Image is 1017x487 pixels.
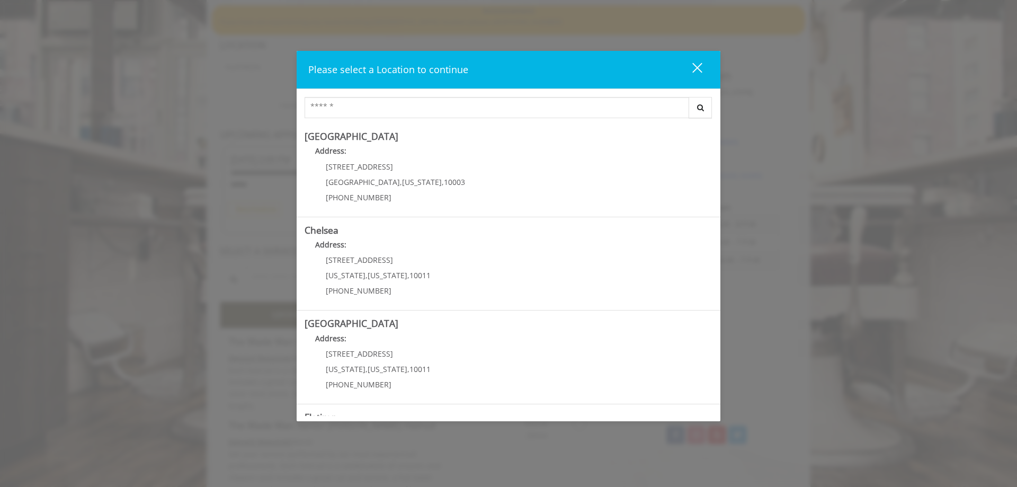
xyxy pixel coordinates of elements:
[305,411,337,423] b: Flatiron
[326,192,391,202] span: [PHONE_NUMBER]
[442,177,444,187] span: ,
[326,286,391,296] span: [PHONE_NUMBER]
[400,177,402,187] span: ,
[315,146,346,156] b: Address:
[326,162,393,172] span: [STREET_ADDRESS]
[305,130,398,143] b: [GEOGRAPHIC_DATA]
[305,317,398,330] b: [GEOGRAPHIC_DATA]
[308,63,468,76] span: Please select a Location to continue
[409,364,431,374] span: 10011
[368,270,407,280] span: [US_STATE]
[407,270,409,280] span: ,
[409,270,431,280] span: 10011
[326,255,393,265] span: [STREET_ADDRESS]
[368,364,407,374] span: [US_STATE]
[402,177,442,187] span: [US_STATE]
[365,270,368,280] span: ,
[365,364,368,374] span: ,
[680,62,701,78] div: close dialog
[305,97,712,123] div: Center Select
[315,333,346,343] b: Address:
[326,379,391,389] span: [PHONE_NUMBER]
[326,364,365,374] span: [US_STATE]
[326,177,400,187] span: [GEOGRAPHIC_DATA]
[326,349,393,359] span: [STREET_ADDRESS]
[444,177,465,187] span: 10003
[315,240,346,250] b: Address:
[305,224,338,236] b: Chelsea
[694,104,707,111] i: Search button
[673,59,709,81] button: close dialog
[326,270,365,280] span: [US_STATE]
[407,364,409,374] span: ,
[305,97,689,118] input: Search Center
